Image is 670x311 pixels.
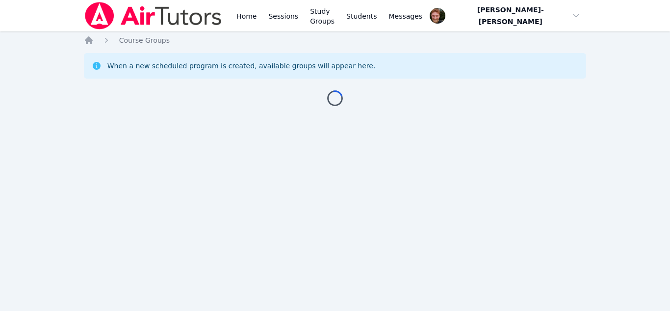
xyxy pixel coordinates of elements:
[389,11,423,21] span: Messages
[119,36,170,44] span: Course Groups
[84,35,587,45] nav: Breadcrumb
[107,61,376,71] div: When a new scheduled program is created, available groups will appear here.
[84,2,223,29] img: Air Tutors
[119,35,170,45] a: Course Groups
